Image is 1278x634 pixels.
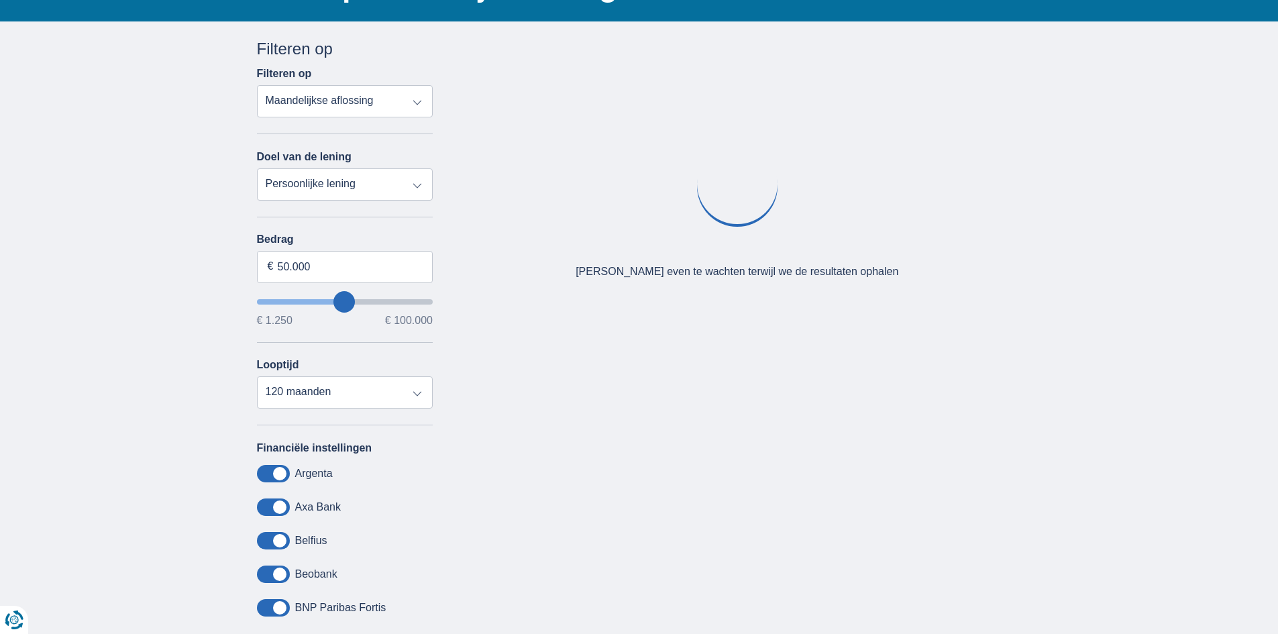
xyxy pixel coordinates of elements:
label: Financiële instellingen [257,442,372,454]
label: Filteren op [257,68,312,80]
label: Beobank [295,568,337,580]
div: [PERSON_NAME] even te wachten terwijl we de resultaten ophalen [576,264,898,280]
span: € [268,259,274,274]
input: wantToBorrow [257,299,433,305]
label: BNP Paribas Fortis [295,602,386,614]
label: Bedrag [257,233,433,246]
span: € 100.000 [385,315,433,326]
label: Argenta [295,468,333,480]
span: € 1.250 [257,315,292,326]
label: Looptijd [257,359,299,371]
label: Doel van de lening [257,151,352,163]
label: Belfius [295,535,327,547]
label: Axa Bank [295,501,341,513]
div: Filteren op [257,38,433,60]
